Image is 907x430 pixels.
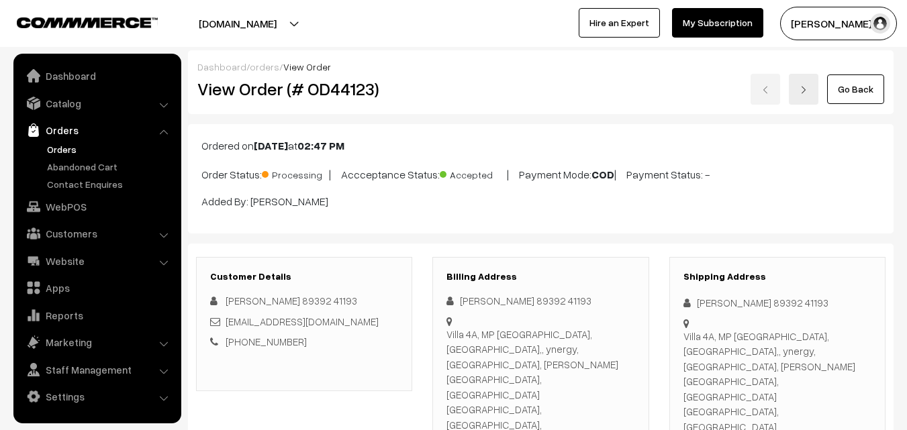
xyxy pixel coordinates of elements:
a: Contact Enquires [44,177,177,191]
a: Orders [44,142,177,156]
span: View Order [283,61,331,72]
a: My Subscription [672,8,763,38]
a: Go Back [827,74,884,104]
span: Accepted [440,164,507,182]
img: right-arrow.png [800,86,808,94]
img: user [870,13,890,34]
h3: Billing Address [446,271,634,282]
span: Processing [262,164,329,182]
p: Order Status: | Accceptance Status: | Payment Mode: | Payment Status: - [201,164,880,182]
a: WebPOS [17,195,177,219]
a: Hire an Expert [579,8,660,38]
b: COD [591,168,614,181]
a: Catalog [17,91,177,115]
a: [PHONE_NUMBER] [226,335,307,347]
p: Added By: [PERSON_NAME] [201,193,880,209]
a: Apps [17,276,177,300]
p: Ordered on at [201,138,880,154]
span: [PERSON_NAME] 89392 41193 [226,294,357,307]
img: COMMMERCE [17,17,158,28]
a: orders [250,61,279,72]
a: Abandoned Cart [44,160,177,174]
h3: Customer Details [210,271,398,282]
h3: Shipping Address [683,271,871,282]
a: [EMAIL_ADDRESS][DOMAIN_NAME] [226,315,379,327]
div: / / [197,60,884,74]
a: Customers [17,221,177,246]
a: Reports [17,303,177,327]
a: Marketing [17,330,177,354]
a: Dashboard [197,61,246,72]
a: Dashboard [17,64,177,88]
div: [PERSON_NAME] 89392 41193 [683,295,871,311]
a: Orders [17,118,177,142]
a: Settings [17,384,177,409]
a: COMMMERCE [17,13,134,30]
button: [DOMAIN_NAME] [152,7,324,40]
a: Staff Management [17,358,177,382]
h2: View Order (# OD44123) [197,78,413,99]
b: [DATE] [254,139,288,152]
b: 02:47 PM [297,139,344,152]
div: [PERSON_NAME] 89392 41193 [446,293,634,309]
a: Website [17,249,177,273]
button: [PERSON_NAME] s… [780,7,897,40]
